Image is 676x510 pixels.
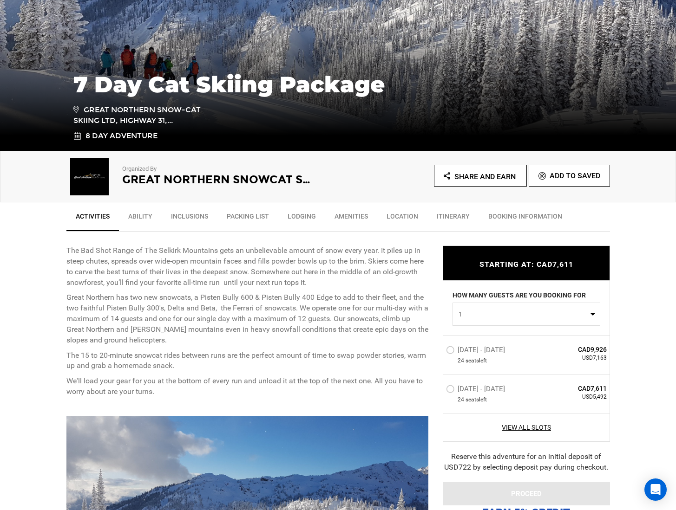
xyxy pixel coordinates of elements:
[119,207,162,230] a: Ability
[427,207,479,230] a: Itinerary
[476,396,479,404] span: s
[466,396,487,404] span: seat left
[217,207,278,230] a: Packing List
[550,171,600,180] span: Add To Saved
[66,292,429,345] p: Great Northern has two new snowcats, a Pisten Bully 600 & Pisten Bully 400 Edge to add to their f...
[446,385,507,396] label: [DATE] - [DATE]
[540,393,607,401] span: USD5,492
[453,291,586,303] label: HOW MANY GUESTS ARE YOU BOOKING FOR
[162,207,217,230] a: Inclusions
[443,452,610,473] div: Reserve this adventure for an initial deposit of USD722 by selecting deposit pay during checkout.
[540,354,607,362] span: USD7,163
[446,346,507,357] label: [DATE] - [DATE]
[479,207,571,230] a: BOOKING INFORMATION
[73,104,206,126] span: Great Northern Snow-Cat Skiing Ltd, Highway 31,...
[644,478,667,501] div: Open Intercom Messenger
[122,165,313,174] p: Organized By
[66,158,113,195] img: img_a2a17cf986ef4f75a475a8d8dd1ca788.png
[540,345,607,354] span: CAD9,926
[278,207,325,230] a: Lodging
[73,72,603,97] h1: 7 Day Cat Skiing Package
[66,350,429,372] p: The 15 to 20-minute snowcat rides between runs are the perfect amount of time to swap powder stor...
[85,131,158,142] span: 8 Day Adventure
[540,384,607,393] span: CAD7,611
[476,357,479,365] span: s
[377,207,427,230] a: Location
[458,396,464,404] span: 24
[66,376,429,397] p: We'll load your gear for you at the bottom of every run and unload it at the top of the next one....
[453,303,600,326] button: 1
[459,310,588,319] span: 1
[479,260,573,269] span: STARTING AT: CAD7,611
[66,207,119,231] a: Activities
[454,172,516,181] span: Share and Earn
[446,423,607,433] a: View All Slots
[325,207,377,230] a: Amenities
[466,357,487,365] span: seat left
[66,245,429,288] p: The Bad Shot Range of The Selkirk Mountains gets an unbelievable amount of snow every year. It pi...
[443,482,610,505] button: PROCEED
[122,174,313,186] h2: Great Northern Snowcat Skiing
[458,357,464,365] span: 24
